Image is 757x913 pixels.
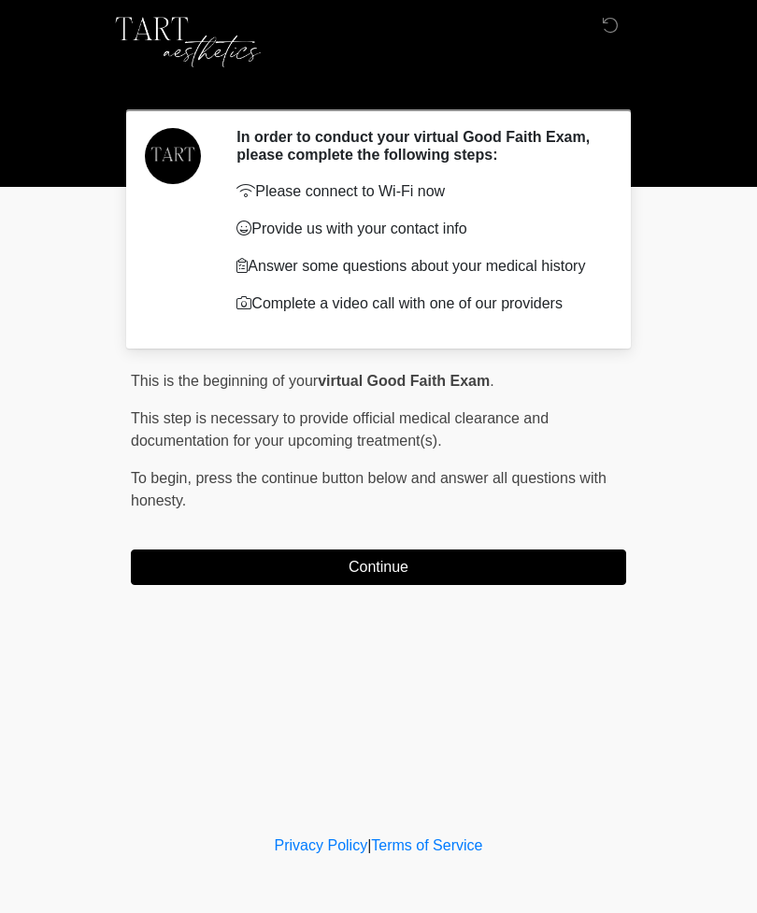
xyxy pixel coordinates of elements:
[236,255,598,278] p: Answer some questions about your medical history
[236,180,598,203] p: Please connect to Wi-Fi now
[145,128,201,184] img: Agent Avatar
[236,128,598,164] h2: In order to conduct your virtual Good Faith Exam, please complete the following steps:
[117,67,640,102] h1: ‎ ‎
[131,470,607,508] span: press the continue button below and answer all questions with honesty.
[367,837,371,853] a: |
[371,837,482,853] a: Terms of Service
[236,218,598,240] p: Provide us with your contact info
[131,549,626,585] button: Continue
[131,470,195,486] span: To begin,
[318,373,490,389] strong: virtual Good Faith Exam
[490,373,493,389] span: .
[131,410,549,449] span: This step is necessary to provide official medical clearance and documentation for your upcoming ...
[275,837,368,853] a: Privacy Policy
[112,14,261,70] img: TART Aesthetics, LLC Logo
[131,373,318,389] span: This is the beginning of your
[236,292,598,315] p: Complete a video call with one of our providers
